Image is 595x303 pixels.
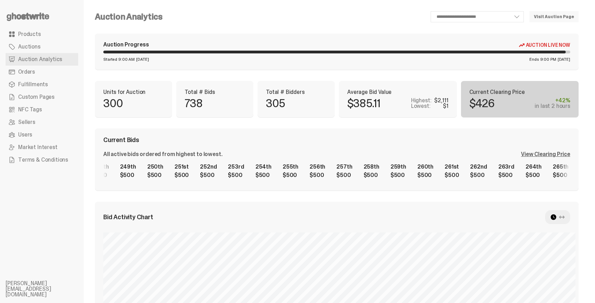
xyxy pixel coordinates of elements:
span: NFC Tags [18,107,42,112]
div: View Clearing Price [521,151,570,157]
p: Total # Bids [185,89,245,95]
span: Products [18,31,41,37]
div: 259th [391,164,406,170]
span: Auction Analytics [18,57,62,62]
div: $500 [364,172,379,178]
div: 254th [255,164,272,170]
a: Fulfillments [6,78,78,91]
div: $2,111 [434,98,448,103]
div: 251st [174,164,189,170]
span: Bid Activity Chart [103,214,153,220]
div: 257th [336,164,352,170]
p: Lowest: [411,103,431,109]
div: $500 [391,172,406,178]
div: $500 [174,172,189,178]
span: Ends 9:00 PM [529,57,556,61]
div: 249th [120,164,136,170]
p: $426 [469,98,495,109]
span: Fulfillments [18,82,48,87]
div: $1 [443,103,448,109]
div: +42% [535,98,570,103]
span: Custom Pages [18,94,54,100]
div: 261st [445,164,459,170]
div: $500 [526,172,542,178]
div: 252nd [200,164,217,170]
p: $385.11 [347,98,380,109]
a: Users [6,128,78,141]
div: $500 [553,172,568,178]
p: 305 [266,98,285,109]
div: $500 [498,172,514,178]
div: $500 [336,172,352,178]
div: $500 [200,172,217,178]
span: Terms & Conditions [18,157,68,163]
a: Terms & Conditions [6,154,78,166]
span: Current Bids [103,137,139,143]
div: $500 [310,172,325,178]
a: Sellers [6,116,78,128]
span: Sellers [18,119,35,125]
div: 262nd [470,164,487,170]
div: 256th [310,164,325,170]
p: 738 [185,98,203,109]
span: Users [18,132,32,138]
span: Started 9:00 AM [103,57,135,61]
div: $500 [255,172,272,178]
div: in last 2 hours [535,103,570,109]
a: Orders [6,66,78,78]
p: Highest: [411,98,432,103]
div: 263rd [498,164,514,170]
div: $500 [445,172,459,178]
div: $500 [283,172,298,178]
div: $500 [120,172,136,178]
div: 265th [553,164,568,170]
a: Products [6,28,78,40]
span: [DATE] [558,57,570,61]
p: Total # Bidders [266,89,326,95]
p: 300 [103,98,123,109]
div: 250th [147,164,163,170]
div: $500 [417,172,433,178]
span: Auctions [18,44,40,50]
p: Units for Auction [103,89,164,95]
div: $500 [147,172,163,178]
div: 255th [283,164,298,170]
a: Market Interest [6,141,78,154]
div: $500 [228,172,244,178]
span: Market Interest [18,145,58,150]
li: [PERSON_NAME][EMAIL_ADDRESS][DOMAIN_NAME] [6,281,89,297]
div: 258th [364,164,379,170]
div: 253rd [228,164,244,170]
a: Custom Pages [6,91,78,103]
a: Auctions [6,40,78,53]
a: Auction Analytics [6,53,78,66]
span: Auction Live Now [526,42,570,48]
p: Average Bid Value [347,89,448,95]
div: Auction Progress [103,42,149,48]
p: Current Clearing Price [469,89,571,95]
div: 260th [417,164,433,170]
span: Orders [18,69,35,75]
a: Visit Auction Page [529,11,579,22]
div: 248th [92,164,109,170]
div: $500 [470,172,487,178]
div: 264th [526,164,542,170]
span: [DATE] [136,57,149,61]
div: All active bids ordered from highest to lowest. [103,151,222,157]
h4: Auction Analytics [95,13,163,21]
a: NFC Tags [6,103,78,116]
